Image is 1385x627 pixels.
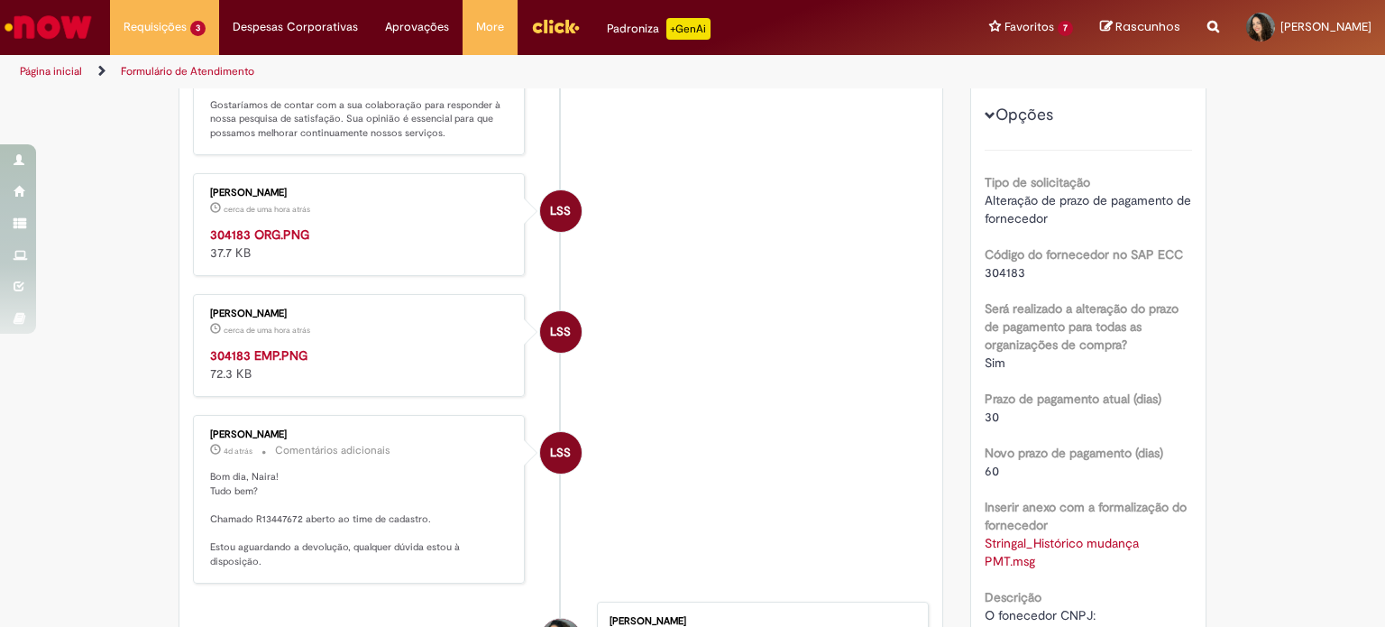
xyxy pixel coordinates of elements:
[550,310,571,354] span: LSS
[210,470,510,569] p: Bom dia, Naira! Tudo bem? Chamado R13447672 aberto ao time de cadastro. Estou aguardando a devolu...
[607,18,711,40] div: Padroniza
[121,64,254,78] a: Formulário de Atendimento
[20,64,82,78] a: Página inicial
[210,346,510,383] div: 72.3 KB
[275,443,390,458] small: Comentários adicionais
[540,432,582,474] div: Lidiane Scotti Santos
[210,226,510,262] div: 37.7 KB
[540,190,582,232] div: Lidiane Scotti Santos
[985,463,999,479] span: 60
[476,18,504,36] span: More
[540,311,582,353] div: Lidiane Scotti Santos
[224,446,252,456] time: 26/08/2025 11:09:03
[550,189,571,233] span: LSS
[224,325,310,336] time: 29/08/2025 10:47:59
[1280,19,1371,34] span: [PERSON_NAME]
[985,391,1161,407] b: Prazo de pagamento atual (dias)
[210,309,510,319] div: [PERSON_NAME]
[985,409,999,425] span: 30
[985,300,1179,353] b: Será realizado a alteração do prazo de pagamento para todas as organizações de compra?
[210,226,309,243] a: 304183 ORG.PNG
[985,246,1183,263] b: Código do fornecedor no SAP ECC
[190,21,206,36] span: 3
[210,347,307,364] a: 304183 EMP.PNG
[224,325,310,336] span: cerca de uma hora atrás
[14,55,910,88] ul: Trilhas de página
[385,18,449,36] span: Aprovações
[550,431,571,475] span: LSS
[224,446,252,456] span: 4d atrás
[2,9,95,45] img: ServiceNow
[531,13,580,40] img: click_logo_yellow_360x200.png
[1115,18,1180,35] span: Rascunhos
[1058,21,1073,36] span: 7
[985,264,1025,281] span: 304183
[985,589,1041,605] b: Descrição
[210,429,510,440] div: [PERSON_NAME]
[224,204,310,215] span: cerca de uma hora atrás
[233,18,358,36] span: Despesas Corporativas
[210,188,510,198] div: [PERSON_NAME]
[124,18,187,36] span: Requisições
[666,18,711,40] p: +GenAi
[1100,19,1180,36] a: Rascunhos
[985,535,1142,569] a: Download de Stringal_Histórico mudança PMT.msg
[985,445,1163,461] b: Novo prazo de pagamento (dias)
[985,192,1195,226] span: Alteração de prazo de pagamento de fornecedor
[610,616,910,627] div: [PERSON_NAME]
[985,499,1187,533] b: Inserir anexo com a formalização do fornecedor
[985,174,1090,190] b: Tipo de solicitação
[985,355,1005,371] span: Sim
[1004,18,1054,36] span: Favoritos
